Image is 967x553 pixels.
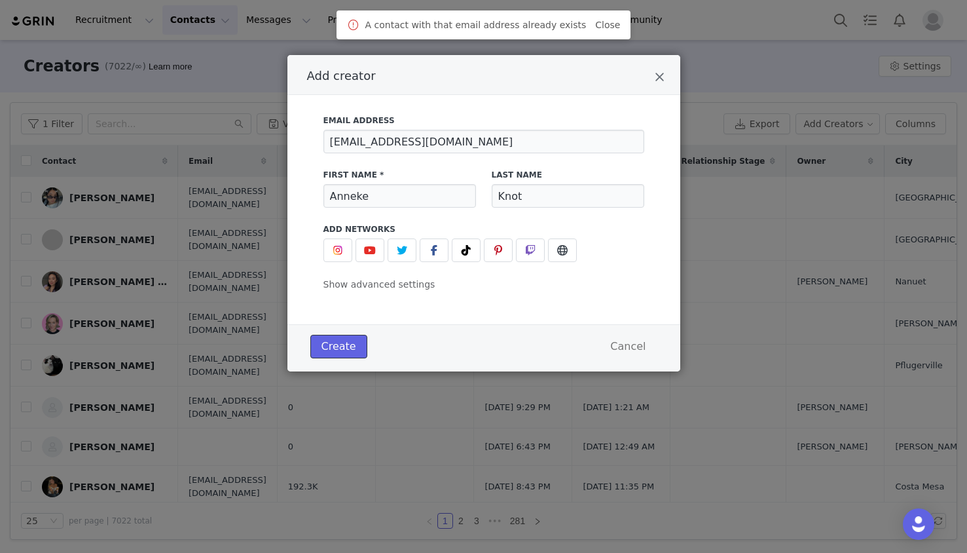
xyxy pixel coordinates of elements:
[492,169,644,181] label: Last Name
[333,245,343,256] img: instagram.svg
[599,335,657,358] button: Cancel
[310,335,367,358] button: Create
[365,18,587,32] span: A contact with that email address already exists
[323,279,435,290] span: Show advanced settings
[655,71,665,86] button: Close
[903,508,934,540] div: Open Intercom Messenger
[323,115,644,126] label: Email Address
[287,55,680,372] div: Add creator
[307,69,376,83] span: Add creator
[595,20,620,30] a: Close
[323,223,644,235] label: Add Networks
[323,169,476,181] label: First Name *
